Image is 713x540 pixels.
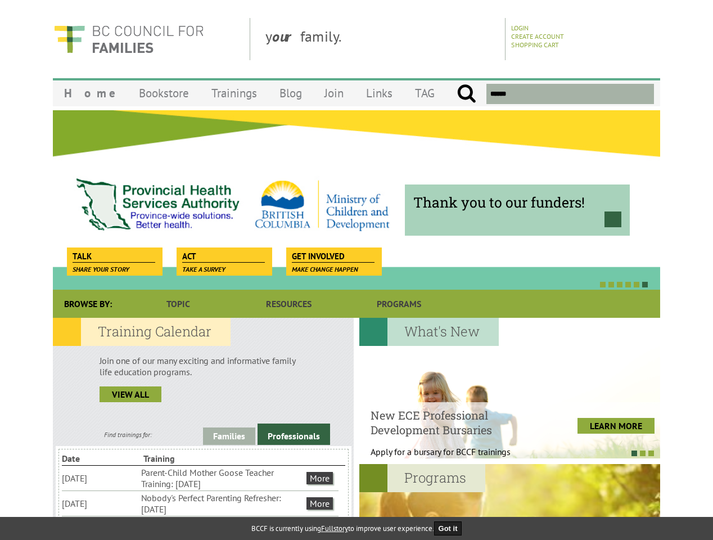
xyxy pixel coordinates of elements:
a: Resources [233,290,344,318]
a: Topic [123,290,233,318]
h2: Training Calendar [53,318,231,346]
a: Links [355,80,404,106]
h4: New ECE Professional Development Bursaries [371,408,539,437]
p: Join one of our many exciting and informative family life education programs. [100,355,307,377]
a: Trainings [200,80,268,106]
span: Take a survey [182,265,225,273]
a: More [306,497,333,510]
a: TAG [404,80,446,106]
h2: Programs [359,464,485,492]
li: Date [62,452,141,465]
img: BC Council for FAMILIES [53,18,205,60]
a: Home [53,80,128,106]
a: Talk Share your story [67,247,161,263]
span: Share your story [73,265,129,273]
input: Submit [457,84,476,104]
a: Shopping Cart [511,40,559,49]
span: Get Involved [292,250,374,263]
strong: our [272,27,300,46]
a: Login [511,24,529,32]
a: view all [100,386,161,402]
div: Find trainings for: [53,430,203,439]
div: Browse By: [53,290,123,318]
span: Talk [73,250,155,263]
li: Nobody's Perfect Parenting Refresher: [DATE] [141,491,304,516]
a: LEARN MORE [577,418,655,434]
li: [DATE] [62,497,139,510]
li: Training [143,452,223,465]
a: Join [313,80,355,106]
a: Bookstore [128,80,200,106]
a: Act Take a survey [177,247,270,263]
a: Families [203,427,255,445]
button: Got it [434,521,462,535]
a: Programs [344,290,454,318]
span: Act [182,250,265,263]
a: Blog [268,80,313,106]
a: Create Account [511,32,564,40]
a: Fullstory [321,524,348,533]
span: Thank you to our funders! [413,193,621,211]
p: Apply for a bursary for BCCF trainings West... [371,446,539,469]
li: Parent-Child Mother Goose Teacher Training: [DATE] [141,466,304,490]
a: More [306,472,333,484]
li: [DATE] [62,471,139,485]
h2: What's New [359,318,499,346]
div: y family. [256,18,506,60]
span: Make change happen [292,265,358,273]
a: Get Involved Make change happen [286,247,380,263]
a: Professionals [258,424,330,445]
